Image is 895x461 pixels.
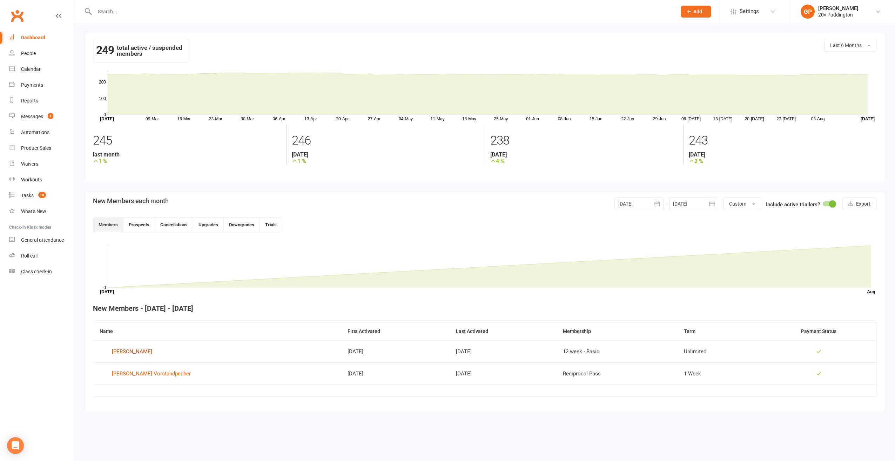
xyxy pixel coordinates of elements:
strong: 1 % [292,158,479,165]
strong: [DATE] [292,151,479,158]
button: Export [842,198,876,210]
td: 12 week - Basic [557,340,677,362]
div: Dashboard [21,35,45,40]
button: Last 6 Months [824,39,876,52]
div: Reports [21,98,38,103]
a: Automations [9,125,74,140]
div: [PERSON_NAME] [818,5,858,12]
div: Class check-in [21,269,52,274]
div: General attendance [21,237,64,243]
a: Tasks 18 [9,188,74,203]
div: 243 [689,130,876,151]
a: Calendar [9,61,74,77]
button: Prospects [123,218,155,232]
div: [PERSON_NAME] Vorstandpecher [112,368,191,379]
th: Membership [557,322,677,340]
button: Add [681,6,711,18]
a: Waivers [9,156,74,172]
strong: 4 % [490,158,678,165]
th: Payment Status [761,322,876,340]
strong: 1 % [93,158,281,165]
a: Messages 4 [9,109,74,125]
div: Waivers [21,161,38,167]
strong: last month [93,151,281,158]
button: Upgrades [193,218,224,232]
div: People [21,51,36,56]
div: total active / suspended members [93,39,188,63]
th: First Activated [341,322,449,340]
button: Downgrades [224,218,260,232]
input: Search... [93,7,672,16]
button: Members [93,218,123,232]
a: Reports [9,93,74,109]
a: Class kiosk mode [9,264,74,280]
th: Last Activated [450,322,557,340]
span: Add [693,9,702,14]
label: Include active triallers? [766,200,820,209]
div: 238 [490,130,678,151]
td: Unlimited [678,340,761,362]
a: What's New [9,203,74,219]
span: Settings [740,4,759,19]
div: What's New [21,208,46,214]
div: Workouts [21,177,42,182]
td: 1 Week [678,362,761,385]
strong: [DATE] [490,151,678,158]
strong: 249 [96,45,114,55]
button: Trials [260,218,282,232]
a: People [9,46,74,61]
td: [DATE] [450,362,557,385]
span: Custom [729,201,746,207]
span: 4 [48,113,53,119]
div: 20v Paddington [818,12,858,18]
div: Calendar [21,66,41,72]
span: 18 [38,192,46,198]
h3: New Members each month [93,198,169,205]
td: [DATE] [341,362,449,385]
a: Dashboard [9,30,74,46]
a: [PERSON_NAME] [100,346,335,357]
a: Roll call [9,248,74,264]
td: [DATE] [450,340,557,362]
strong: [DATE] [689,151,876,158]
div: [PERSON_NAME] [112,346,152,357]
a: Product Sales [9,140,74,156]
th: Name [93,322,341,340]
div: GP [801,5,815,19]
div: Automations [21,129,49,135]
div: Product Sales [21,145,51,151]
a: Clubworx [8,7,26,25]
span: Last 6 Months [830,42,862,48]
a: General attendance kiosk mode [9,232,74,248]
div: 246 [292,130,479,151]
td: [DATE] [341,340,449,362]
div: 245 [93,130,281,151]
div: Roll call [21,253,38,259]
div: Messages [21,114,43,119]
button: Custom [723,198,761,210]
strong: 2 % [689,158,876,165]
button: Cancellations [155,218,193,232]
div: Open Intercom Messenger [7,437,24,454]
a: Payments [9,77,74,93]
div: Tasks [21,193,34,198]
td: Reciprocal Pass [557,362,677,385]
h4: New Members - [DATE] - [DATE] [93,305,876,312]
div: Payments [21,82,43,88]
a: Workouts [9,172,74,188]
a: [PERSON_NAME] Vorstandpecher [100,368,335,379]
th: Term [678,322,761,340]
